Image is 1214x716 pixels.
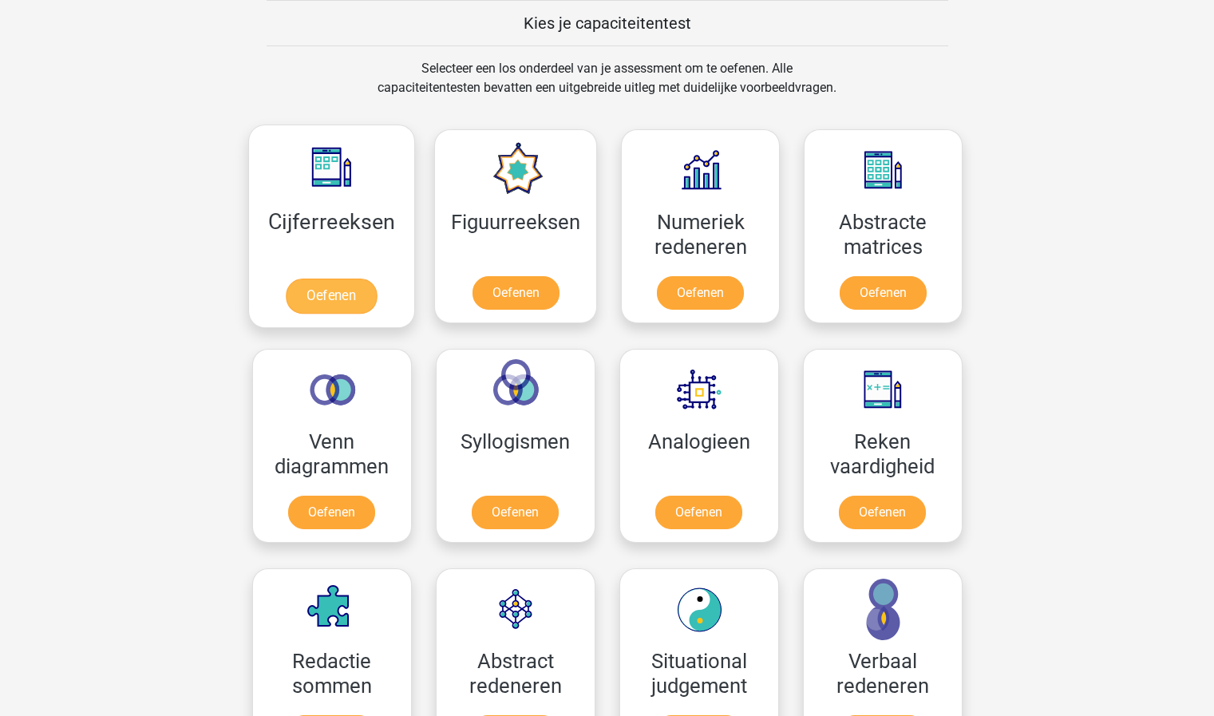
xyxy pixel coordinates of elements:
div: Selecteer een los onderdeel van je assessment om te oefenen. Alle capaciteitentesten bevatten een... [362,59,852,117]
a: Oefenen [286,279,377,314]
a: Oefenen [473,276,560,310]
a: Oefenen [840,276,927,310]
a: Oefenen [655,496,742,529]
a: Oefenen [472,496,559,529]
a: Oefenen [288,496,375,529]
h5: Kies je capaciteitentest [267,14,948,33]
a: Oefenen [657,276,744,310]
a: Oefenen [839,496,926,529]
